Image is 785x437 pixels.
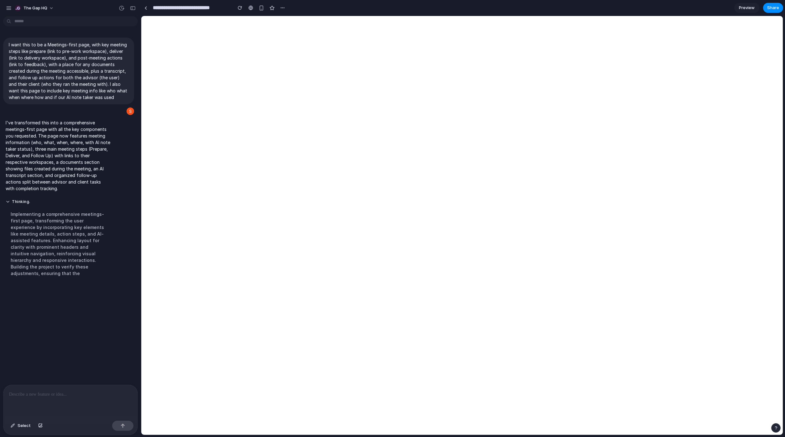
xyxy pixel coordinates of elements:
button: Share [763,3,783,13]
div: Implementing a comprehensive meetings-first page, transforming the user experience by incorporati... [6,207,110,280]
p: I've transformed this into a comprehensive meetings-first page with all the key components you re... [6,119,110,192]
span: The Gap HQ [23,5,47,11]
span: Select [18,423,31,429]
span: Preview [739,5,755,11]
p: I want this to be a Meetings-first page, with key meeting steps like prepare (link to pre-work wo... [9,41,128,101]
span: Share [767,5,779,11]
a: Preview [734,3,759,13]
button: Select [8,421,34,431]
button: The Gap HQ [12,3,57,13]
